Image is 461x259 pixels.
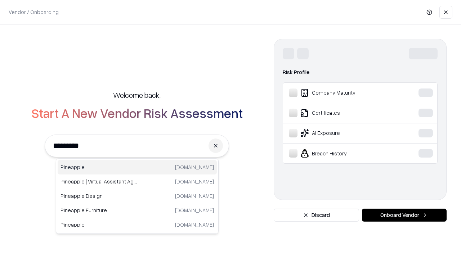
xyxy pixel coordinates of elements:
[175,206,214,214] p: [DOMAIN_NAME]
[9,8,59,16] p: Vendor / Onboarding
[61,163,137,171] p: Pineapple
[175,178,214,185] p: [DOMAIN_NAME]
[56,158,219,234] div: Suggestions
[362,209,447,222] button: Onboard Vendor
[289,129,397,137] div: AI Exposure
[289,88,397,97] div: Company Maturity
[175,192,214,200] p: [DOMAIN_NAME]
[61,178,137,185] p: Pineapple | Virtual Assistant Agency
[175,163,214,171] p: [DOMAIN_NAME]
[274,209,359,222] button: Discard
[175,221,214,228] p: [DOMAIN_NAME]
[283,68,438,77] div: Risk Profile
[61,192,137,200] p: Pineapple Design
[61,206,137,214] p: Pineapple Furniture
[61,221,137,228] p: Pineapple
[289,149,397,158] div: Breach History
[113,90,161,100] h5: Welcome back,
[31,106,243,120] h2: Start A New Vendor Risk Assessment
[289,109,397,117] div: Certificates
